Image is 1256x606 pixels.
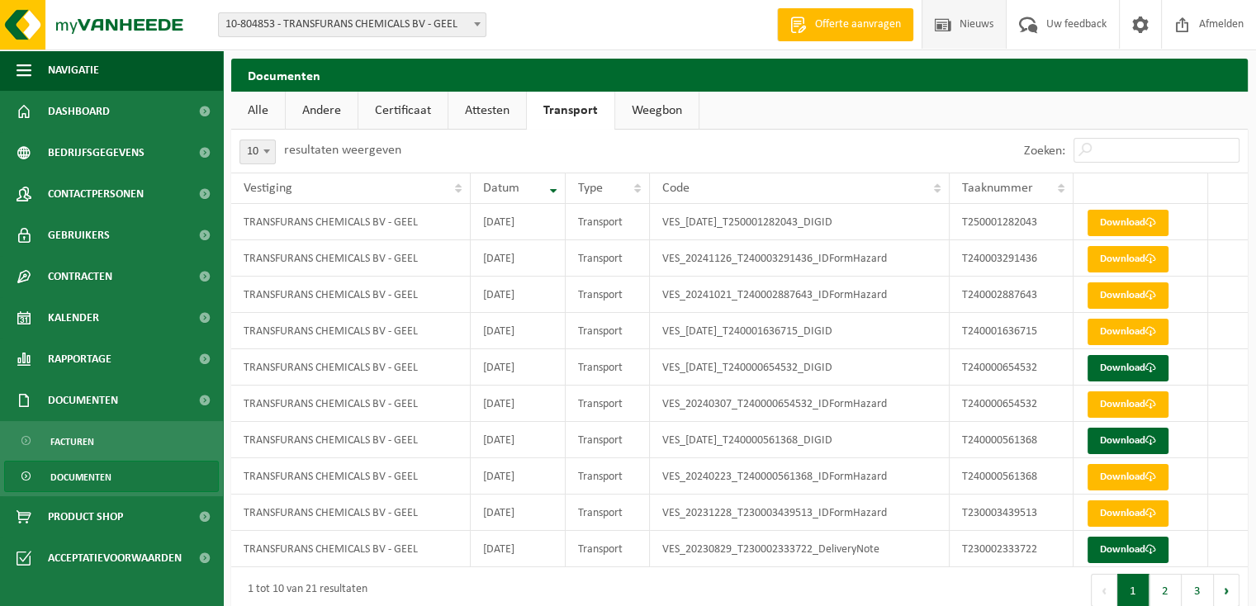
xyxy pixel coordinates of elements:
a: Offerte aanvragen [777,8,913,41]
td: T240000561368 [950,422,1074,458]
td: T240001636715 [950,313,1074,349]
span: Documenten [48,380,118,421]
a: Andere [286,92,358,130]
td: VES_[DATE]_T240001636715_DIGID [650,313,949,349]
span: Vestiging [244,182,292,195]
td: T230003439513 [950,495,1074,531]
a: Facturen [4,425,219,457]
td: VES_20240307_T240000654532_IDFormHazard [650,386,949,422]
td: [DATE] [471,204,566,240]
td: [DATE] [471,349,566,386]
a: Alle [231,92,285,130]
td: VES_20230829_T230002333722_DeliveryNote [650,531,949,567]
td: TRANSFURANS CHEMICALS BV - GEEL [231,313,471,349]
td: [DATE] [471,422,566,458]
td: TRANSFURANS CHEMICALS BV - GEEL [231,531,471,567]
div: 1 tot 10 van 21 resultaten [239,575,367,605]
span: 10 [240,140,275,163]
td: VES_[DATE]_T240000561368_DIGID [650,422,949,458]
span: Type [578,182,603,195]
td: TRANSFURANS CHEMICALS BV - GEEL [231,240,471,277]
td: Transport [566,386,650,422]
h2: Documenten [231,59,1248,91]
td: [DATE] [471,531,566,567]
span: Documenten [50,462,111,493]
td: Transport [566,531,650,567]
span: Contactpersonen [48,173,144,215]
td: T240002887643 [950,277,1074,313]
a: Download [1088,391,1168,418]
span: Rapportage [48,339,111,380]
td: T240000654532 [950,349,1074,386]
span: 10-804853 - TRANSFURANS CHEMICALS BV - GEEL [218,12,486,37]
span: Datum [483,182,519,195]
td: TRANSFURANS CHEMICALS BV - GEEL [231,458,471,495]
td: TRANSFURANS CHEMICALS BV - GEEL [231,349,471,386]
span: Taaknummer [962,182,1033,195]
td: Transport [566,313,650,349]
td: TRANSFURANS CHEMICALS BV - GEEL [231,495,471,531]
td: Transport [566,204,650,240]
span: Offerte aanvragen [811,17,905,33]
a: Download [1088,464,1168,490]
td: [DATE] [471,240,566,277]
td: [DATE] [471,313,566,349]
a: Transport [527,92,614,130]
td: T240000654532 [950,386,1074,422]
td: T250001282043 [950,204,1074,240]
span: Kalender [48,297,99,339]
td: VES_20240223_T240000561368_IDFormHazard [650,458,949,495]
a: Download [1088,355,1168,381]
td: Transport [566,349,650,386]
a: Documenten [4,461,219,492]
span: Contracten [48,256,112,297]
span: Facturen [50,426,94,457]
span: Code [662,182,690,195]
a: Download [1088,537,1168,563]
td: Transport [566,458,650,495]
a: Download [1088,500,1168,527]
a: Certificaat [358,92,448,130]
span: Product Shop [48,496,123,537]
a: Attesten [448,92,526,130]
span: Gebruikers [48,215,110,256]
a: Download [1088,210,1168,236]
td: [DATE] [471,495,566,531]
td: Transport [566,495,650,531]
td: T240000561368 [950,458,1074,495]
span: 10-804853 - TRANSFURANS CHEMICALS BV - GEEL [219,13,486,36]
td: VES_20231228_T230003439513_IDFormHazard [650,495,949,531]
td: VES_20241021_T240002887643_IDFormHazard [650,277,949,313]
td: [DATE] [471,386,566,422]
td: TRANSFURANS CHEMICALS BV - GEEL [231,204,471,240]
label: resultaten weergeven [284,144,401,157]
td: TRANSFURANS CHEMICALS BV - GEEL [231,422,471,458]
td: Transport [566,240,650,277]
td: VES_[DATE]_T250001282043_DIGID [650,204,949,240]
a: Download [1088,428,1168,454]
td: T230002333722 [950,531,1074,567]
td: TRANSFURANS CHEMICALS BV - GEEL [231,386,471,422]
a: Download [1088,319,1168,345]
a: Download [1088,282,1168,309]
span: Bedrijfsgegevens [48,132,145,173]
td: Transport [566,422,650,458]
td: VES_20241126_T240003291436_IDFormHazard [650,240,949,277]
td: [DATE] [471,277,566,313]
a: Weegbon [615,92,699,130]
span: Dashboard [48,91,110,132]
span: Acceptatievoorwaarden [48,537,182,579]
td: VES_[DATE]_T240000654532_DIGID [650,349,949,386]
td: [DATE] [471,458,566,495]
span: Navigatie [48,50,99,91]
a: Download [1088,246,1168,272]
span: 10 [239,140,276,164]
td: TRANSFURANS CHEMICALS BV - GEEL [231,277,471,313]
td: T240003291436 [950,240,1074,277]
label: Zoeken: [1024,144,1065,158]
td: Transport [566,277,650,313]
